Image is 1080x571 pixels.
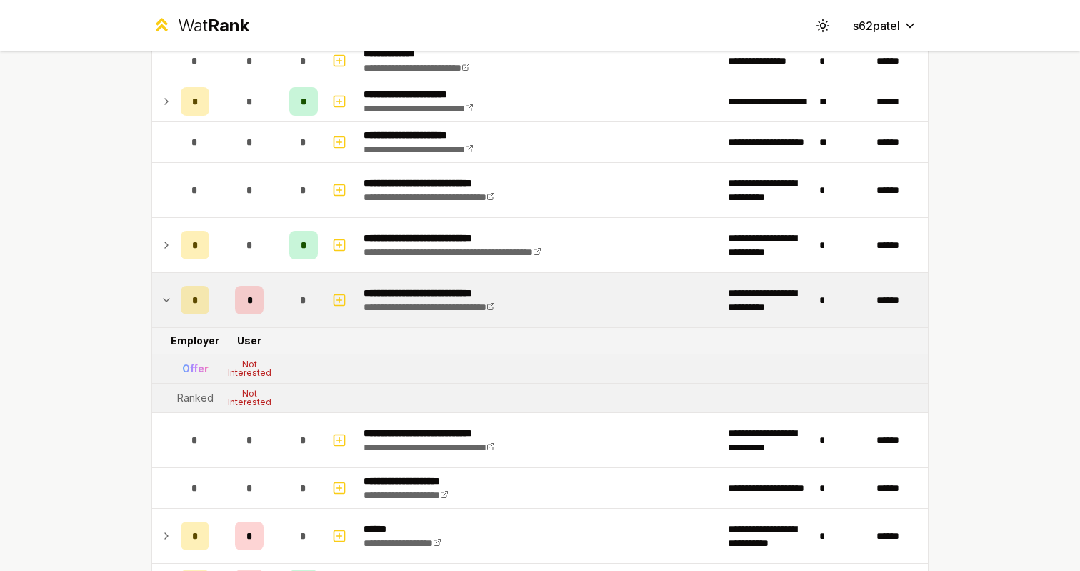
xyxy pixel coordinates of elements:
a: WatRank [151,14,249,37]
div: Wat [178,14,249,37]
span: Rank [208,15,249,36]
button: s62patel [841,13,929,39]
div: Not Interested [221,389,278,407]
div: Not Interested [221,360,278,377]
div: Ranked [177,391,214,405]
div: Offer [182,362,209,376]
td: Employer [175,328,215,354]
span: s62patel [853,17,900,34]
td: User [215,328,284,354]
